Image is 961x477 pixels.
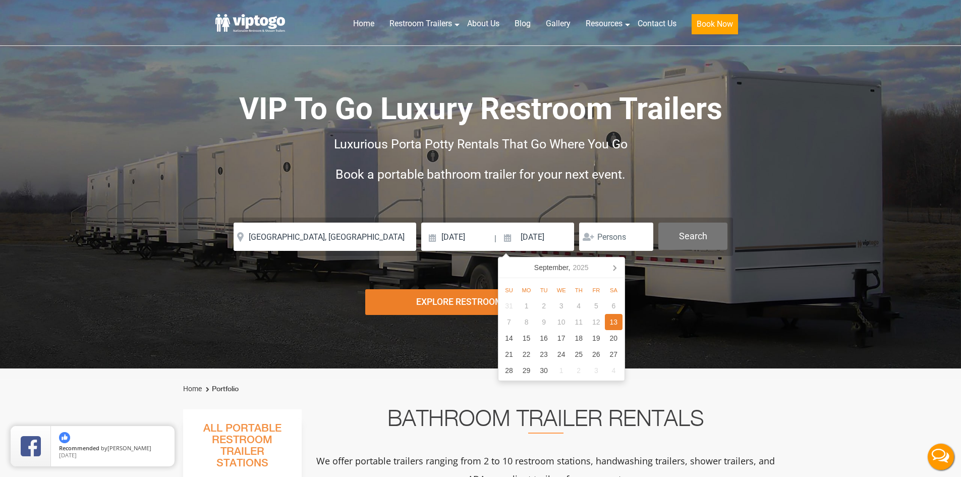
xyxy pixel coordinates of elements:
span: Recommended [59,444,99,452]
input: Pickup [498,223,575,251]
span: | [494,223,496,255]
div: 1 [552,362,570,379]
div: 19 [588,330,605,346]
a: Home [346,13,382,35]
span: VIP To Go Luxury Restroom Trailers [239,91,722,127]
span: by [59,445,166,452]
img: Review Rating [21,436,41,456]
div: 20 [605,330,623,346]
div: 11 [570,314,588,330]
div: 15 [518,330,535,346]
div: 14 [500,330,518,346]
div: 21 [500,346,518,362]
i: 2025 [573,261,588,274]
div: 29 [518,362,535,379]
div: 18 [570,330,588,346]
div: 31 [500,298,518,314]
div: 5 [588,298,605,314]
div: 9 [535,314,553,330]
div: 24 [552,346,570,362]
input: Where do you need your restroom? [234,223,416,251]
div: Th [570,284,588,296]
span: [PERSON_NAME] [107,444,151,452]
div: 8 [518,314,535,330]
div: 6 [605,298,623,314]
a: Home [183,385,202,393]
h2: Bathroom Trailer Rentals [315,409,776,434]
div: Sa [605,284,623,296]
div: 28 [500,362,518,379]
a: Restroom Trailers [382,13,460,35]
div: 3 [588,362,605,379]
div: 30 [535,362,553,379]
div: 3 [552,298,570,314]
a: Book Now [684,13,746,40]
button: Search [658,223,727,250]
li: Portfolio [203,383,239,395]
div: 17 [552,330,570,346]
button: Book Now [692,14,738,34]
input: Persons [579,223,653,251]
div: Mo [518,284,535,296]
div: 26 [588,346,605,362]
div: 2 [570,362,588,379]
input: Delivery [421,223,493,251]
div: Explore Restroom Trailers [365,289,596,315]
div: 12 [588,314,605,330]
span: Luxurious Porta Potty Rentals That Go Where You Go [334,137,628,151]
span: [DATE] [59,451,77,459]
div: 4 [605,362,623,379]
div: 1 [518,298,535,314]
div: 4 [570,298,588,314]
div: September, [530,259,593,276]
a: About Us [460,13,507,35]
div: 25 [570,346,588,362]
div: 2 [535,298,553,314]
div: 13 [605,314,623,330]
div: Tu [535,284,553,296]
div: Su [500,284,518,296]
div: 7 [500,314,518,330]
div: 27 [605,346,623,362]
div: 23 [535,346,553,362]
div: Fr [588,284,605,296]
div: We [552,284,570,296]
a: Gallery [538,13,578,35]
a: Contact Us [630,13,684,35]
img: thumbs up icon [59,432,70,443]
div: 10 [552,314,570,330]
div: 22 [518,346,535,362]
button: Live Chat [921,437,961,477]
span: Book a portable bathroom trailer for your next event. [335,167,626,182]
a: Blog [507,13,538,35]
a: Resources [578,13,630,35]
div: 16 [535,330,553,346]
